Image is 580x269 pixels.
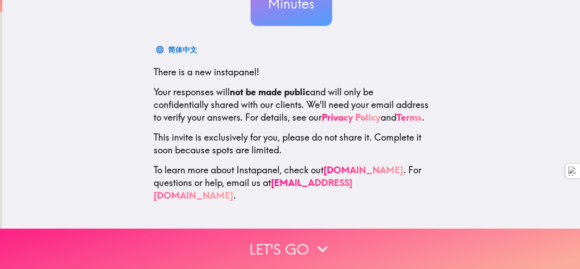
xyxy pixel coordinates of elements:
[154,164,429,202] p: To learn more about Instapanel, check out . For questions or help, email us at .
[230,86,310,98] b: not be made public
[154,177,353,201] a: [EMAIL_ADDRESS][DOMAIN_NAME]
[154,40,201,59] button: 简体中文
[168,43,197,56] div: 简体中文
[322,112,381,123] a: Privacy Policy
[154,86,429,124] p: Your responses will and will only be confidentially shared with our clients. We'll need your emai...
[396,112,422,123] a: Terms
[154,131,429,157] p: This invite is exclusively for you, please do not share it. Complete it soon because spots are li...
[324,164,403,176] a: [DOMAIN_NAME]
[154,66,259,78] span: There is a new instapanel!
